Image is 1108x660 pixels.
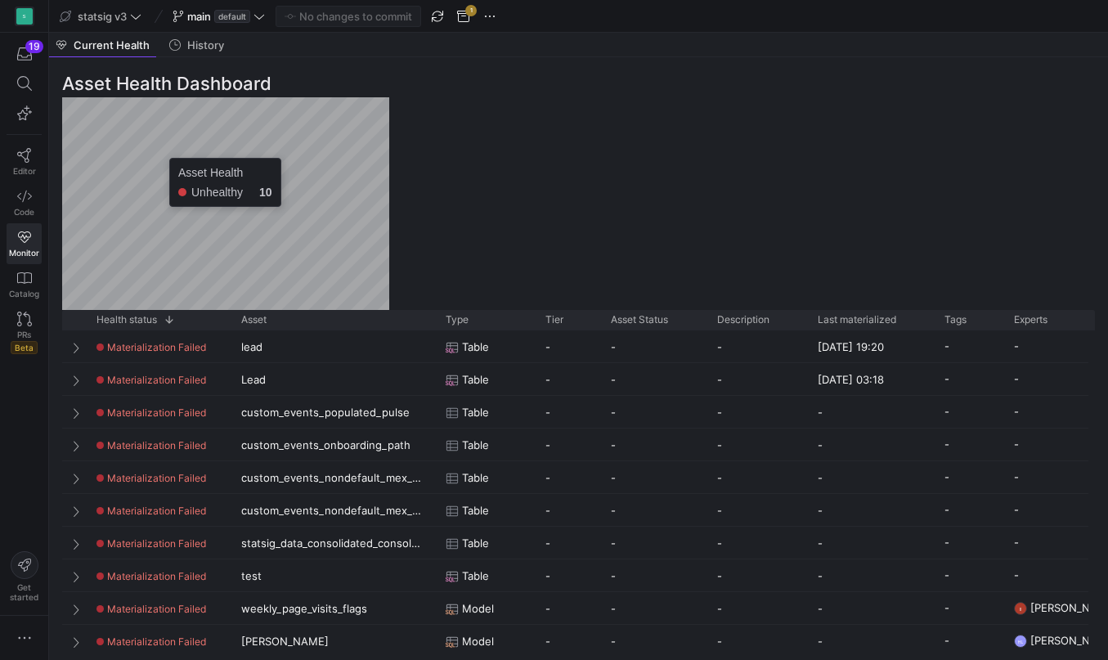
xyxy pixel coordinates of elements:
[545,364,550,396] span: -
[707,592,808,624] div: -
[707,429,808,460] div: -
[808,625,935,657] div: -
[1014,396,1019,428] span: -
[107,603,206,615] span: Materialization Failed
[462,560,489,592] span: Table
[611,397,616,429] span: -
[7,2,42,30] a: S
[545,560,550,592] span: -
[13,166,36,176] span: Editor
[231,330,436,362] div: lead
[944,592,949,624] span: -
[545,429,550,461] span: -
[545,626,550,658] span: -
[7,141,42,182] a: Editor
[17,330,31,339] span: PRs
[462,397,489,429] span: Table
[944,625,949,657] span: -
[107,439,206,451] span: Materialization Failed
[944,314,967,326] span: Tags
[231,363,436,395] div: Lead
[611,626,616,658] span: -
[808,363,935,395] div: [DATE] 03:18
[611,331,616,363] span: -
[545,528,550,559] span: -
[1014,494,1019,526] span: -
[7,182,42,223] a: Code
[944,527,949,559] span: -
[545,314,563,326] span: Tier
[611,528,616,559] span: -
[462,429,489,461] span: Table
[231,429,436,460] div: custom_events_onboarding_path
[1014,461,1019,493] span: -
[611,364,616,396] span: -
[25,40,43,53] div: 19
[11,341,38,354] span: Beta
[707,625,808,657] div: -
[944,396,949,428] span: -
[14,207,34,217] span: Code
[10,582,38,602] span: Get started
[545,593,550,625] span: -
[707,396,808,428] div: -
[808,396,935,428] div: -
[107,374,206,386] span: Materialization Failed
[707,461,808,493] div: -
[462,593,494,625] span: Model
[78,10,127,23] span: statsig v3
[107,472,206,484] span: Materialization Failed
[7,223,42,264] a: Monitor
[231,396,436,428] div: custom_events_populated_pulse
[231,592,436,624] div: weekly_page_visits_flags
[107,406,206,419] span: Materialization Failed
[1014,527,1019,559] span: -
[462,331,489,363] span: Table
[56,6,146,27] button: statsig v3
[808,330,935,362] div: [DATE] 19:20
[611,560,616,592] span: -
[16,8,33,25] div: S
[545,397,550,429] span: -
[107,537,206,550] span: Materialization Failed
[1014,330,1019,362] span: -
[1014,635,1027,648] div: HL
[107,341,206,353] span: Materialization Failed
[462,462,489,494] span: Table
[462,626,494,658] span: Model
[611,314,668,326] span: Asset Status
[187,10,211,23] span: main
[96,314,157,326] span: Health status
[107,570,206,582] span: Materialization Failed
[241,314,267,326] span: Asset
[818,314,896,326] span: Last materialized
[808,461,935,493] div: -
[462,495,489,527] span: Table
[808,494,935,526] div: -
[1014,602,1027,615] div: II
[611,495,616,527] span: -
[707,494,808,526] div: -
[7,39,42,69] button: 19
[611,593,616,625] span: -
[717,314,769,326] span: Description
[944,461,949,493] span: -
[74,40,150,51] span: Current Health
[231,494,436,526] div: custom_events_nondefault_mex_query_or_dashview
[944,559,949,591] span: -
[214,10,250,23] span: default
[62,70,1095,97] h3: Asset Health Dashboard
[707,363,808,395] div: -
[446,314,469,326] span: Type
[231,625,436,657] div: [PERSON_NAME]
[944,429,949,460] span: -
[707,559,808,591] div: -
[107,635,206,648] span: Materialization Failed
[9,248,39,258] span: Monitor
[231,559,436,591] div: test
[944,330,949,362] span: -
[707,330,808,362] div: -
[1014,363,1019,395] span: -
[7,545,42,608] button: Getstarted
[611,429,616,461] span: -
